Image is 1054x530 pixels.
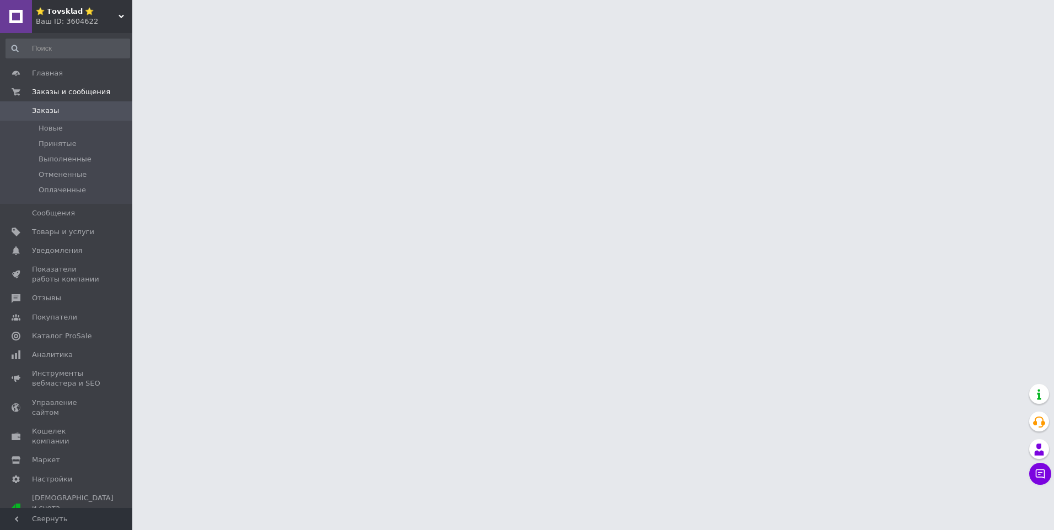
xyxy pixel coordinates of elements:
[32,398,102,418] span: Управление сайтом
[32,312,77,322] span: Покупатели
[32,455,60,465] span: Маркет
[32,331,92,341] span: Каталог ProSale
[36,17,132,26] div: Ваш ID: 3604622
[39,139,77,149] span: Принятые
[6,39,130,58] input: Поиск
[39,154,92,164] span: Выполненные
[32,68,63,78] span: Главная
[32,87,110,97] span: Заказы и сообщения
[32,474,72,484] span: Настройки
[39,185,86,195] span: Оплаченные
[32,227,94,237] span: Товары и услуги
[32,264,102,284] span: Показатели работы компании
[39,123,63,133] span: Новые
[32,106,59,116] span: Заказы
[32,246,82,256] span: Уведомления
[32,208,75,218] span: Сообщения
[32,426,102,446] span: Кошелек компании
[32,369,102,388] span: Инструменты вебмастера и SEO
[1029,463,1051,485] button: Чат с покупателем
[36,7,119,17] span: ⭐ 𝗧𝗼𝘃𝘀𝗸𝗹𝗮𝗱 ⭐
[32,493,114,523] span: [DEMOGRAPHIC_DATA] и счета
[32,293,61,303] span: Отзывы
[39,170,87,180] span: Отмененные
[32,350,73,360] span: Аналитика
